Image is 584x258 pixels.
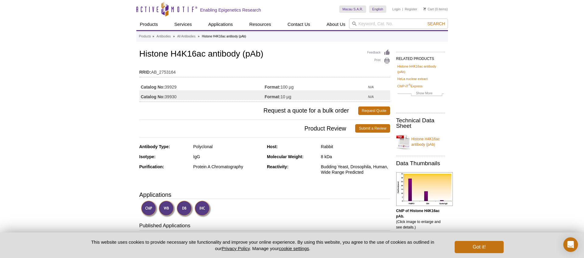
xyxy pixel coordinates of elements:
strong: Catalog No: [141,94,165,99]
td: 39929 [139,81,265,90]
img: Your Cart [423,7,426,10]
a: Login [392,7,400,11]
img: ChIP Validated [141,200,158,217]
a: Services [171,19,196,30]
h2: Data Thumbnails [396,161,445,166]
div: Polyclonal [193,144,262,149]
img: Dot Blot Validated [177,200,193,217]
li: Histone H4K16ac antibody (pAb) [202,35,246,38]
a: All Antibodies [177,34,195,39]
li: » [173,35,175,38]
input: Keyword, Cat. No. [349,19,448,29]
img: Immunohistochemistry Validated [194,200,211,217]
div: IgG [193,154,262,159]
a: Privacy Policy [222,246,250,251]
a: Submit a Review [355,124,390,133]
a: Histone H4K16ac antibody (pAb) [397,64,444,75]
b: ChIP of Histone H4K16ac pAb. [396,209,440,218]
a: Print [367,58,390,64]
td: 10 µg [265,90,368,100]
div: Protein A Chromatography [193,164,262,169]
h3: Published Applications [139,222,390,231]
span: Request a quote for a bulk order [139,106,358,115]
strong: RRID: [139,69,151,75]
p: This website uses cookies to provide necessary site functionality and improve your online experie... [81,239,445,252]
a: Register [405,7,417,11]
div: 8 kDa [321,154,390,159]
a: Show More [397,90,444,97]
strong: Purification: [139,164,164,169]
strong: Host: [267,144,278,149]
a: Applications [205,19,236,30]
a: Request Quote [358,106,390,115]
p: (Click image to enlarge and see details.) [396,208,445,230]
strong: Isotype: [139,154,156,159]
div: Open Intercom Messenger [563,237,578,252]
strong: Format: [265,94,281,99]
button: cookie settings [279,246,309,251]
td: N/A [368,90,390,100]
a: English [369,5,386,13]
h3: Applications [139,190,390,199]
div: Budding Yeast, Drosophila, Human, Wide Range Predicted [321,164,390,175]
li: » [152,35,154,38]
li: » [198,35,200,38]
a: Products [136,19,162,30]
strong: Molecular Weight: [267,154,303,159]
a: ChIP-IT®Express [397,83,423,89]
a: HeLa nuclear extract [397,76,428,82]
td: AB_2753164 [139,66,390,75]
li: (0 items) [423,5,448,13]
h2: Technical Data Sheet [396,118,445,129]
a: Antibodies [156,34,171,39]
sup: ® [409,83,411,86]
span: Product Review [139,124,355,133]
div: Rabbit [321,144,390,149]
strong: Reactivity: [267,164,289,169]
img: Histone H4K16ac antibody (pAb) tested by ChIP. [396,172,453,206]
h2: RELATED PRODUCTS [396,52,445,63]
a: Resources [246,19,275,30]
h2: Enabling Epigenetics Research [200,7,261,13]
img: Western Blot Validated [159,200,175,217]
li: | [402,5,403,13]
h1: Histone H4K16ac antibody (pAb) [139,49,390,60]
button: Search [425,21,447,26]
strong: Format: [265,84,281,90]
span: Search [427,21,445,26]
td: 100 µg [265,81,368,90]
strong: Antibody Type: [139,144,170,149]
button: Got it! [455,241,503,253]
td: N/A [368,81,390,90]
a: Macau S.A.R. [339,5,366,13]
a: Contact Us [284,19,314,30]
strong: Catalog No: [141,84,165,90]
a: Products [139,34,151,39]
a: Histone H4K16ac antibody (pAb) [396,133,445,151]
a: About Us [323,19,349,30]
a: Cart [423,7,434,11]
a: Feedback [367,49,390,56]
td: 39930 [139,90,265,100]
